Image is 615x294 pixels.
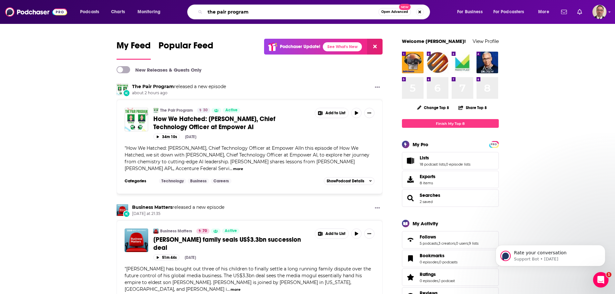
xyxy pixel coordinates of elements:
[325,111,345,116] span: Add to List
[132,84,226,90] h3: released a new episode
[117,40,151,60] a: My Feed
[489,7,534,17] button: open menu
[420,199,433,204] a: 2 saved
[188,178,209,184] a: Business
[439,279,455,283] a: 1 podcast
[132,90,226,96] span: about 2 hours ago
[606,272,611,277] span: 1
[193,5,436,19] div: Search podcasts, credits, & more...
[402,269,499,286] span: Ratings
[592,5,607,19] img: User Profile
[420,253,457,259] a: Bookmarks
[159,40,213,55] span: Popular Feed
[420,260,438,264] a: 0 episodes
[490,142,498,147] a: PRO
[420,174,436,179] span: Exports
[413,141,428,147] div: My Pro
[468,241,469,246] span: ,
[153,254,179,260] button: 51m 44s
[5,6,67,18] img: Podchaser - Follow, Share and Rate Podcasts
[402,231,499,248] span: Follows
[381,10,408,14] span: Open Advanced
[455,241,456,246] span: ,
[420,155,470,161] a: Lists
[227,286,230,292] span: ...
[185,255,196,260] div: [DATE]
[420,234,436,240] span: Follows
[123,89,130,96] div: New Episode
[452,52,473,73] a: Marketplace
[111,7,125,16] span: Charts
[197,108,210,113] a: 30
[404,254,417,263] a: Bookmarks
[225,107,238,114] span: Active
[196,228,210,234] a: 70
[205,7,378,17] input: Search podcasts, credits, & more...
[107,7,129,17] a: Charts
[203,107,208,114] span: 30
[420,192,440,198] span: Searches
[153,108,159,113] a: The Pair Program
[132,204,224,210] h3: released a new episode
[160,108,193,113] a: The Pair Program
[445,162,446,167] span: ,
[202,228,207,234] span: 70
[404,175,417,184] span: Exports
[420,181,436,185] span: 8 items
[117,84,128,95] img: The Pair Program
[364,228,374,239] button: Show More Button
[325,231,345,236] span: Add to List
[477,52,498,73] img: Ask Dr. Drew
[230,166,232,171] span: ...
[153,115,275,131] span: How We Hatched: [PERSON_NAME], Chief Technology Officer at Empower AI
[404,194,417,203] a: Searches
[324,177,375,185] button: ShowPodcast Details
[222,228,240,234] a: Active
[538,7,549,16] span: More
[592,5,607,19] button: Show profile menu
[399,4,411,10] span: New
[132,204,172,210] a: Business Matters
[125,108,148,131] a: How We Hatched: Jennifer Sample, Chief Technology Officer at Empower AI
[153,228,159,234] a: Business Matters
[534,7,557,17] button: open menu
[473,38,499,44] a: View Profile
[420,271,436,277] span: Ratings
[402,171,499,188] a: Exports
[420,253,445,259] span: Bookmarks
[185,135,196,139] div: [DATE]
[117,66,201,73] a: New Releases & Guests Only
[153,134,180,140] button: 34m 10s
[402,52,424,73] a: Reel Pod News Cast™ with Levon Putney
[372,204,383,212] button: Show More Button
[117,40,151,55] span: My Feed
[592,5,607,19] span: Logged in as PercPodcast
[559,6,569,17] a: Show notifications dropdown
[125,266,371,292] span: "
[125,178,154,184] h3: Categories
[402,152,499,169] span: Lists
[159,40,213,60] a: Popular Feed
[225,228,237,234] span: Active
[402,189,499,207] span: Searches
[439,260,457,264] a: 0 podcasts
[427,52,448,73] a: Rare Earth Exchanges
[420,234,478,240] a: Follows
[438,260,439,264] span: ,
[153,236,301,252] span: [PERSON_NAME] family seals US$3.3bn succession deal
[211,178,231,184] a: Careers
[132,211,224,217] span: [DATE] at 21:35
[493,7,524,16] span: For Podcasters
[402,119,499,128] a: Finish My Top 8
[404,235,417,244] a: Follows
[117,204,128,216] img: Business Matters
[446,162,470,167] a: 0 episode lists
[456,241,468,246] a: 0 users
[402,38,466,44] a: Welcome [PERSON_NAME]!
[233,166,243,172] button: more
